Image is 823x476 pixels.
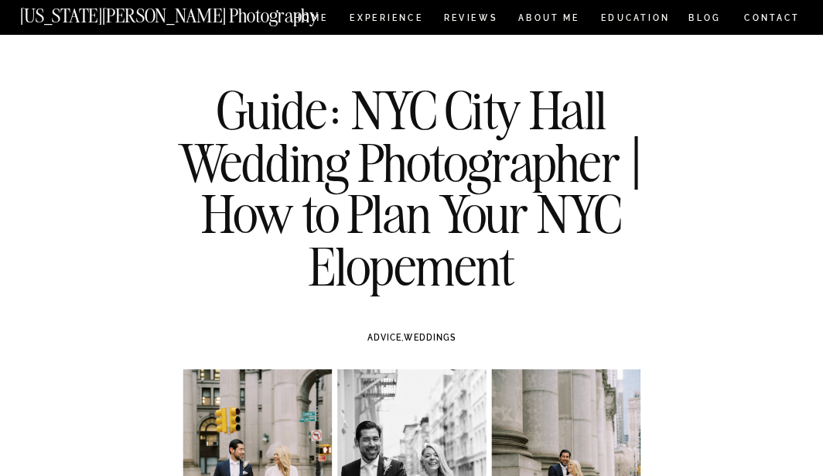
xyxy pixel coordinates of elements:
[212,331,611,344] h3: ,
[20,7,364,19] a: [US_STATE][PERSON_NAME] Photography
[599,14,671,26] a: EDUCATION
[517,14,580,26] a: ABOUT ME
[444,14,496,26] a: REVIEWS
[367,333,402,342] a: ADVICE
[162,84,661,292] h1: Guide: NYC City Hall Wedding Photographer | How to Plan Your NYC Elopement
[350,14,422,26] a: Experience
[688,14,722,26] a: BLOG
[743,10,801,26] a: CONTACT
[404,333,456,342] a: WEDDINGS
[292,14,331,26] a: HOME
